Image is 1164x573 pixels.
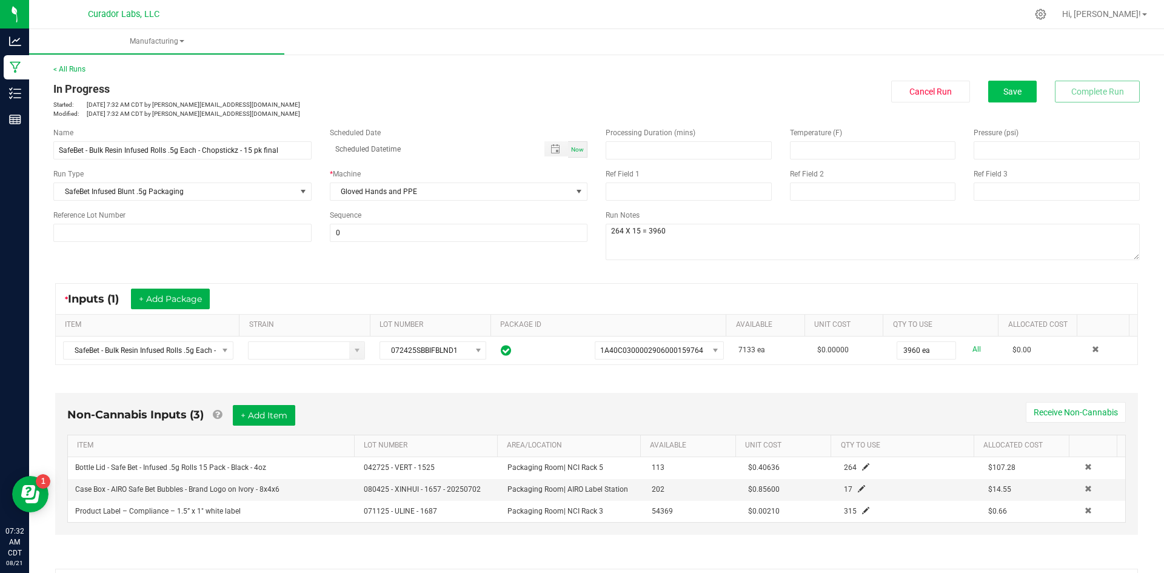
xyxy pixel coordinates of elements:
[53,65,85,73] a: < All Runs
[1026,402,1126,423] button: Receive Non-Cannabis
[893,320,994,330] a: QTY TO USESortable
[88,9,159,19] span: Curador Labs, LLC
[844,507,857,515] span: 315
[748,485,780,494] span: $0.85600
[652,485,664,494] span: 202
[841,441,969,451] a: QTY TO USESortable
[507,441,635,451] a: AREA/LOCATIONSortable
[790,170,824,178] span: Ref Field 2
[1055,81,1140,102] button: Complete Run
[5,526,24,558] p: 07:32 AM CDT
[1071,87,1124,96] span: Complete Run
[652,507,673,515] span: 54369
[1003,87,1022,96] span: Save
[330,141,532,156] input: Scheduled Datetime
[5,558,24,568] p: 08/21
[53,169,84,179] span: Run Type
[9,113,21,126] inline-svg: Reports
[380,320,486,330] a: LOT NUMBERSortable
[507,485,628,494] span: Packaging Room
[738,346,755,354] span: 7133
[63,341,233,360] span: NO DATA FOUND
[67,408,204,421] span: Non-Cannabis Inputs (3)
[233,405,295,426] button: + Add Item
[652,463,664,472] span: 113
[75,463,266,472] span: Bottle Lid - Safe Bet - Infused .5g Rolls 15 Pack - Black - 4oz
[12,476,48,512] iframe: Resource center
[988,463,1015,472] span: $107.28
[571,146,584,153] span: Now
[9,61,21,73] inline-svg: Manufacturing
[988,507,1007,515] span: $0.66
[9,87,21,99] inline-svg: Inventory
[606,129,695,137] span: Processing Duration (mins)
[64,342,218,359] span: SafeBet - Bulk Resin Infused Rolls .5g Each - Chopstickz
[330,183,572,200] span: Gloved Hands and PPE
[736,320,800,330] a: AVAILABLESortable
[891,81,970,102] button: Cancel Run
[507,463,603,472] span: Packaging Room
[330,211,361,219] span: Sequence
[564,507,603,515] span: | NCI Rack 3
[817,346,849,354] span: $0.00000
[844,485,852,494] span: 17
[1012,346,1031,354] span: $0.00
[500,320,721,330] a: PACKAGE IDSortable
[814,320,878,330] a: Unit CostSortable
[53,109,87,118] span: Modified:
[988,485,1011,494] span: $14.55
[29,36,284,47] span: Manufacturing
[75,507,241,515] span: Product Label – Compliance – 1.5” x 1" white label
[29,29,284,55] a: Manufacturing
[380,342,470,359] span: 072425SBBIFBLND1
[9,35,21,47] inline-svg: Analytics
[748,463,780,472] span: $0.40636
[36,474,50,489] iframe: Resource center unread badge
[790,129,842,137] span: Temperature (F)
[606,211,640,219] span: Run Notes
[330,129,381,137] span: Scheduled Date
[1079,441,1112,451] a: Sortable
[364,507,437,515] span: 071125 - ULINE - 1687
[544,141,568,156] span: Toggle popup
[364,441,492,451] a: LOT NUMBERSortable
[131,289,210,309] button: + Add Package
[606,170,640,178] span: Ref Field 1
[564,485,628,494] span: | AIRO Label Station
[364,485,481,494] span: 080425 - XINHUI - 1657 - 20250702
[507,507,603,515] span: Packaging Room
[1086,320,1125,330] a: Sortable
[53,81,587,97] div: In Progress
[213,408,222,421] a: Add Non-Cannabis items that were also consumed in the run (e.g. gloves and packaging); Also add N...
[501,343,511,358] span: In Sync
[53,100,587,109] p: [DATE] 7:32 AM CDT by [PERSON_NAME][EMAIL_ADDRESS][DOMAIN_NAME]
[249,320,366,330] a: STRAINSortable
[748,507,780,515] span: $0.00210
[600,346,703,355] span: 1A40C0300002906000159764
[68,292,131,306] span: Inputs (1)
[1062,9,1141,19] span: Hi, [PERSON_NAME]!
[65,320,235,330] a: ITEMSortable
[844,463,857,472] span: 264
[745,441,826,451] a: Unit CostSortable
[974,170,1008,178] span: Ref Field 3
[564,463,603,472] span: | NCI Rack 5
[909,87,952,96] span: Cancel Run
[1008,320,1072,330] a: Allocated CostSortable
[1033,8,1048,20] div: Manage settings
[77,441,349,451] a: ITEMSortable
[53,100,87,109] span: Started:
[988,81,1037,102] button: Save
[53,109,587,118] p: [DATE] 7:32 AM CDT by [PERSON_NAME][EMAIL_ADDRESS][DOMAIN_NAME]
[972,341,981,358] a: All
[333,170,361,178] span: Machine
[757,346,765,354] span: ea
[53,211,125,219] span: Reference Lot Number
[75,485,279,494] span: Case Box - AIRO Safe Bet Bubbles - Brand Logo on Ivory - 8x4x6
[650,441,731,451] a: AVAILABLESortable
[54,183,296,200] span: SafeBet Infused Blunt .5g Packaging
[974,129,1018,137] span: Pressure (psi)
[983,441,1065,451] a: Allocated CostSortable
[364,463,435,472] span: 042725 - VERT - 1525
